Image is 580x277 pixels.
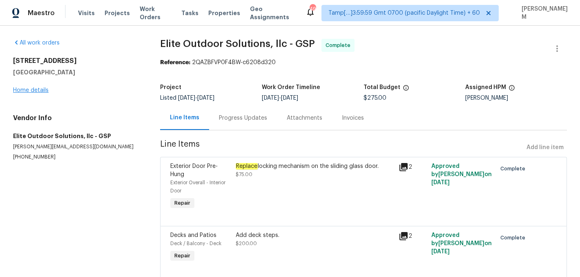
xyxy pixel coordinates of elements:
div: 492 [310,5,315,13]
h5: Elite Outdoor Solutions, llc - GSP [13,132,141,140]
h5: [GEOGRAPHIC_DATA] [13,68,141,76]
h5: Project [160,85,181,90]
span: Work Orders [140,5,172,21]
div: [PERSON_NAME] [465,95,567,101]
p: [PERSON_NAME][EMAIL_ADDRESS][DOMAIN_NAME] [13,143,141,150]
span: [DATE] [281,95,298,101]
span: Complete [500,234,529,242]
span: [PERSON_NAME] M [518,5,568,21]
div: Line Items [170,114,199,122]
span: Repair [171,252,194,260]
span: The total cost of line items that have been proposed by Opendoor. This sum includes line items th... [403,85,409,95]
span: Projects [105,9,130,17]
span: $200.00 [236,241,257,246]
h2: [STREET_ADDRESS] [13,57,141,65]
em: Replace [236,163,258,170]
span: $75.00 [236,172,252,177]
span: Properties [208,9,240,17]
h5: Work Order Timeline [262,85,320,90]
span: Complete [500,165,529,173]
span: The hpm assigned to this work order. [509,85,515,95]
div: 2 [399,162,426,172]
span: [DATE] [178,95,195,101]
div: locking mechanism on the sliding glass door. [236,162,394,170]
div: Add deck steps. [236,231,394,239]
div: 2 [399,231,426,241]
span: Decks and Patios [170,232,216,238]
div: Invoices [342,114,364,122]
span: Exterior Overall - Interior Door [170,180,225,193]
b: Reference: [160,60,190,65]
span: Approved by [PERSON_NAME] on [431,163,492,185]
span: Visits [78,9,95,17]
h4: Vendor Info [13,114,141,122]
span: Tamp[…]3:59:59 Gmt 0700 (pacific Daylight Time) + 60 [328,9,480,17]
a: Home details [13,87,49,93]
span: Deck / Balcony - Deck [170,241,221,246]
h5: Assigned HPM [465,85,506,90]
span: Complete [326,41,354,49]
span: Exterior Door Pre-Hung [170,163,218,177]
div: Attachments [287,114,322,122]
span: [DATE] [262,95,279,101]
span: Maestro [28,9,55,17]
span: Approved by [PERSON_NAME] on [431,232,492,255]
div: Progress Updates [219,114,267,122]
span: Repair [171,199,194,207]
span: [DATE] [197,95,214,101]
span: [DATE] [431,249,450,255]
span: Geo Assignments [250,5,296,21]
span: - [262,95,298,101]
span: [DATE] [431,180,450,185]
span: Line Items [160,140,523,155]
div: 2QAZBFVP0F4BW-c6208d320 [160,58,567,67]
a: All work orders [13,40,60,46]
span: $275.00 [364,95,386,101]
span: Tasks [181,10,199,16]
h5: Total Budget [364,85,400,90]
span: Elite Outdoor Solutions, llc - GSP [160,39,315,49]
span: Listed [160,95,214,101]
p: [PHONE_NUMBER] [13,154,141,161]
span: - [178,95,214,101]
